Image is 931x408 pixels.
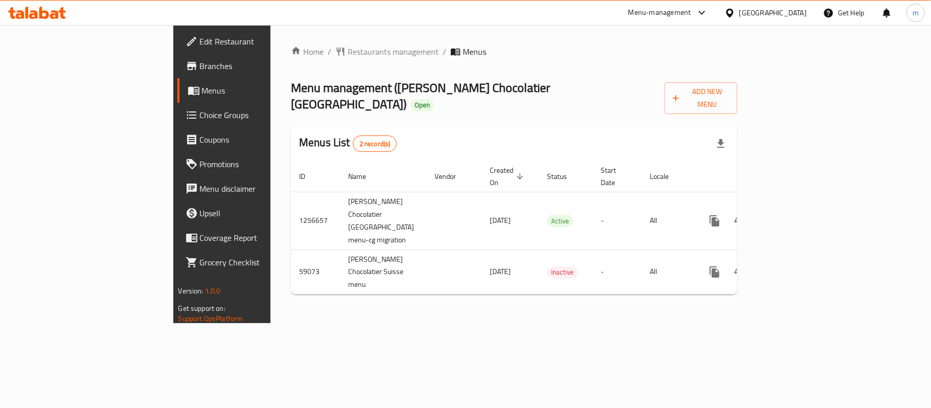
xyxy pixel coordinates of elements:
a: Branches [177,54,329,78]
span: ID [299,170,319,183]
a: Restaurants management [335,46,439,58]
span: 1.0.0 [205,284,221,298]
span: [DATE] [490,265,511,278]
a: Choice Groups [177,103,329,127]
span: Get support on: [178,302,225,315]
span: Grocery Checklist [200,256,321,268]
a: Menu disclaimer [177,176,329,201]
span: Status [547,170,580,183]
button: Add New Menu [665,82,738,114]
span: Upsell [200,207,321,219]
th: Actions [694,161,809,192]
span: Coverage Report [200,232,321,244]
div: Open [411,99,434,111]
a: Promotions [177,152,329,176]
a: Coupons [177,127,329,152]
span: Created On [490,164,527,189]
span: Promotions [200,158,321,170]
span: Menus [463,46,486,58]
span: Menu disclaimer [200,183,321,195]
button: Change Status [727,260,752,284]
span: Coupons [200,133,321,146]
span: Choice Groups [200,109,321,121]
span: Vendor [435,170,469,183]
span: Menus [202,84,321,97]
button: more [702,209,727,233]
div: Menu-management [628,7,691,19]
span: Inactive [547,266,578,278]
span: Locale [650,170,682,183]
td: [PERSON_NAME] Chocolatier [GEOGRAPHIC_DATA] menu-cg migration [340,192,426,250]
a: Coverage Report [177,225,329,250]
a: Upsell [177,201,329,225]
span: Branches [200,60,321,72]
span: Add New Menu [673,85,730,111]
a: Support.OpsPlatform [178,312,243,325]
span: Name [348,170,379,183]
table: enhanced table [291,161,809,295]
td: All [642,192,694,250]
span: [DATE] [490,214,511,227]
h2: Menus List [299,135,397,152]
li: / [328,46,331,58]
td: [PERSON_NAME] Chocolatier Suisse menu [340,250,426,294]
div: Inactive [547,266,578,279]
li: / [443,46,446,58]
button: Change Status [727,209,752,233]
a: Edit Restaurant [177,29,329,54]
span: Active [547,215,573,227]
td: - [593,192,642,250]
span: Restaurants management [348,46,439,58]
div: Total records count [353,135,397,152]
button: more [702,260,727,284]
span: Menu management ( [PERSON_NAME] Chocolatier [GEOGRAPHIC_DATA] ) [291,76,550,116]
td: - [593,250,642,294]
td: All [642,250,694,294]
span: 2 record(s) [353,139,397,149]
span: Start Date [601,164,629,189]
a: Menus [177,78,329,103]
a: Grocery Checklist [177,250,329,275]
nav: breadcrumb [291,46,737,58]
span: Open [411,101,434,109]
span: Edit Restaurant [200,35,321,48]
div: [GEOGRAPHIC_DATA] [739,7,807,18]
span: Version: [178,284,203,298]
div: Export file [709,131,733,156]
span: m [913,7,919,18]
